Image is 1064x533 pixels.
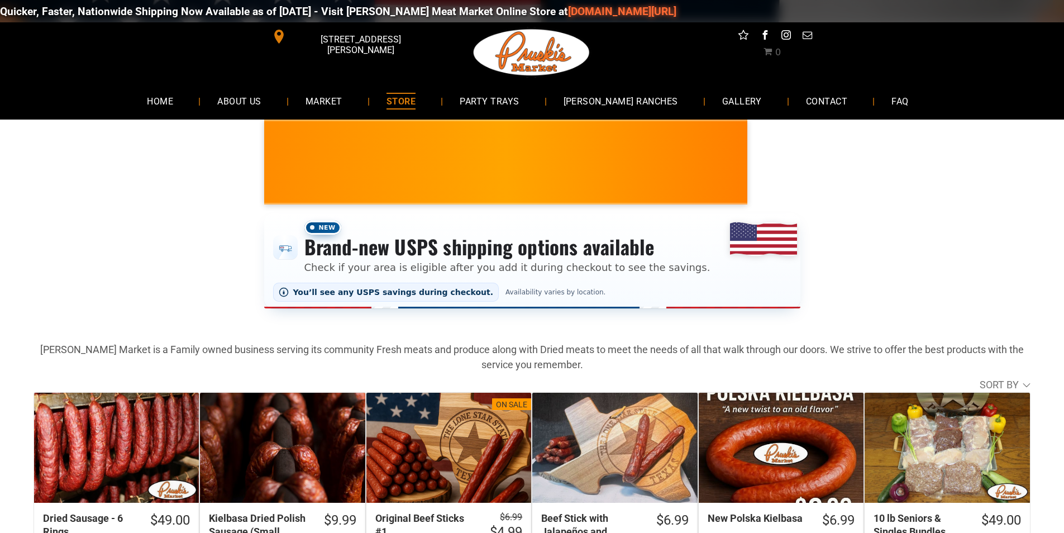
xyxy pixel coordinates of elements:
a: MARKET [289,86,359,116]
p: Check if your area is eligible after you add it during checkout to see the savings. [304,260,710,275]
div: $6.99 [656,512,689,529]
a: $6.99New Polska Kielbasa [699,512,863,529]
h3: Brand-new USPS shipping options available [304,235,710,259]
div: $49.00 [150,512,190,529]
a: [DOMAIN_NAME][URL] [540,5,648,18]
a: On SaleOriginal Beef Sticks #1 [366,393,531,503]
a: Dried Sausage - 6 Rings [34,393,199,503]
a: GALLERY [705,86,779,116]
a: Kielbasa Dried Polish Sausage (Small Batch) [200,393,365,503]
span: New [304,221,341,235]
a: New Polska Kielbasa [699,393,863,503]
a: HOME [130,86,190,116]
div: $6.99 [822,512,855,529]
a: instagram [779,28,793,45]
a: 10 lb Seniors &amp; Singles Bundles [865,393,1029,503]
a: PARTY TRAYS [443,86,536,116]
span: You’ll see any USPS savings during checkout. [293,288,494,297]
img: Pruski-s+Market+HQ+Logo2-1920w.png [471,22,592,83]
a: CONTACT [789,86,864,116]
div: On Sale [496,399,527,411]
a: FAQ [875,86,925,116]
span: Availability varies by location. [503,288,608,296]
a: Beef Stick with Jalapeños and Cheese [532,393,697,503]
div: $49.00 [981,512,1021,529]
div: Shipping options announcement [264,213,800,308]
span: [PERSON_NAME] MARKET [708,170,927,188]
a: [PERSON_NAME] RANCHES [547,86,695,116]
strong: [PERSON_NAME] Market is a Family owned business serving its community Fresh meats and produce alo... [40,344,1024,370]
span: [STREET_ADDRESS][PERSON_NAME] [288,28,432,61]
a: email [800,28,814,45]
div: New Polska Kielbasa [708,512,808,525]
a: Social network [736,28,751,45]
a: STORE [370,86,432,116]
a: ABOUT US [201,86,278,116]
span: 0 [775,47,781,58]
a: [STREET_ADDRESS][PERSON_NAME] [264,28,435,45]
s: $6.99 [500,512,522,522]
div: $9.99 [324,512,356,529]
a: facebook [757,28,772,45]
